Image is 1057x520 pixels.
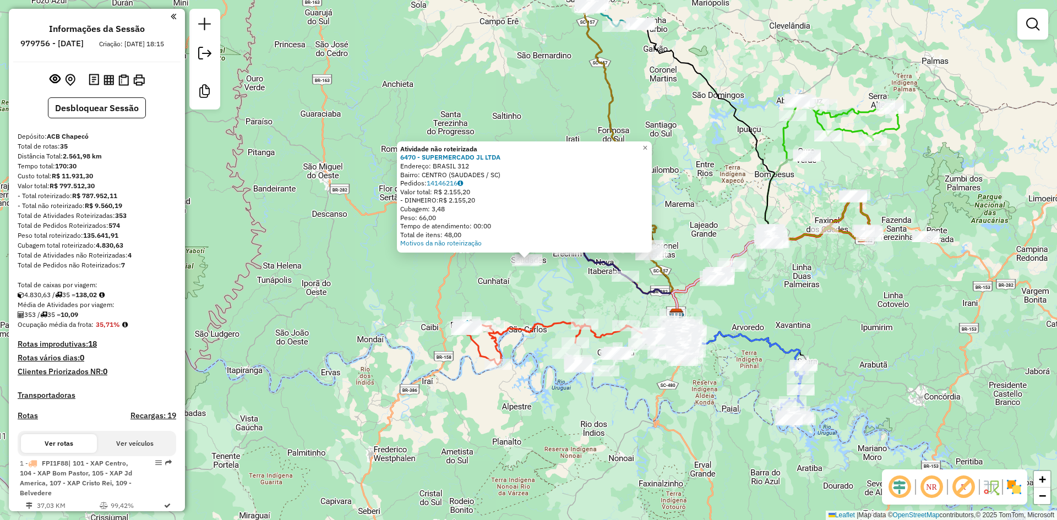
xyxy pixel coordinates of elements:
[400,188,649,196] div: Valor total: R$ 2.155,20
[101,72,116,87] button: Visualizar relatório de Roteirização
[400,153,500,161] a: 6470 - SUPERMERCADO JL LTDA
[55,292,62,298] i: Total de rotas
[457,180,463,187] i: Observações
[1039,472,1046,486] span: +
[131,72,147,88] button: Imprimir Rotas
[63,152,102,160] strong: 2.561,98 km
[427,179,463,187] a: 14146216
[18,231,176,240] div: Peso total roteirizado:
[55,162,77,170] strong: 170:30
[100,502,108,509] i: % de utilização do peso
[20,459,132,497] span: 1 -
[18,171,176,181] div: Custo total:
[886,474,913,500] span: Ocultar deslocamento
[164,502,171,509] i: Rota otimizada
[21,434,97,453] button: Ver rotas
[115,211,127,220] strong: 353
[893,511,940,519] a: OpenStreetMap
[20,459,132,497] span: | 101 - XAP Centro, 104 - XAP Bom Pastor, 105 - XAP Jd America, 107 - XAP Cristo Rei, 109 - Belve...
[1034,488,1050,504] a: Zoom out
[61,310,78,319] strong: 10,09
[122,321,128,328] em: Média calculada utilizando a maior ocupação (%Peso ou %Cubagem) de cada rota da sessão. Rotas cro...
[857,511,858,519] span: |
[950,474,977,500] span: Exibir rótulo
[18,290,176,300] div: 4.830,63 / 35 =
[171,10,176,23] a: Clique aqui para minimizar o painel
[194,80,216,105] a: Criar modelo
[912,231,939,242] div: Atividade não roteirizada - BEER COMPANY
[194,42,216,67] a: Exportar sessão
[47,71,63,89] button: Exibir sessão original
[83,231,118,239] strong: 135.641,91
[165,459,172,466] em: Rota exportada
[18,250,176,260] div: Total de Atividades não Roteirizadas:
[18,211,176,221] div: Total de Atividades Roteirizadas:
[75,291,97,299] strong: 138,02
[515,254,542,265] div: Atividade não roteirizada - SUPERMERCADO JL LTDA
[88,339,97,349] strong: 18
[99,292,105,298] i: Meta Caixas/viagem: 10,00 Diferença: 128,02
[669,308,684,322] img: ACB Chapecó
[18,311,24,318] i: Total de Atividades
[826,511,1057,520] div: Map data © contributors,© 2025 TomTom, Microsoft
[400,162,649,171] div: Endereço: BRASIL 312
[400,205,649,214] div: Cubagem: 3,48
[18,201,176,211] div: - Total não roteirizado:
[512,255,540,266] div: Atividade não roteirizada - TELE BIER JOaO
[912,231,940,242] div: Atividade não roteirizada - BEER COMPANY
[103,366,107,376] strong: 0
[52,172,93,180] strong: R$ 11.931,30
[18,367,176,376] h4: Clientes Priorizados NR:
[121,261,125,269] strong: 7
[918,474,945,500] span: Ocultar NR
[18,191,176,201] div: - Total roteirizado:
[130,411,176,420] h4: Recargas: 19
[155,459,162,466] em: Opções
[18,310,176,320] div: 353 / 35 =
[18,292,24,298] i: Cubagem total roteirizado
[42,459,68,467] span: FPI1F88
[26,502,32,509] i: Distância Total
[400,171,649,179] div: Bairro: CENTRO (SAUDADES / SC)
[18,151,176,161] div: Distância Total:
[829,511,855,519] a: Leaflet
[18,353,176,363] h4: Rotas vários dias:
[1005,478,1023,496] img: Exibir/Ocultar setores
[18,260,176,270] div: Total de Pedidos não Roteirizados:
[439,196,475,204] span: R$ 2.155,20
[85,201,122,210] strong: R$ 9.560,19
[18,141,176,151] div: Total de rotas:
[400,231,649,239] div: Total de itens: 48,00
[1039,489,1046,502] span: −
[72,191,117,200] strong: R$ 787.952,11
[400,145,477,153] strong: Atividade não roteirizada
[18,340,176,349] h4: Rotas improdutivas:
[400,196,649,205] div: - DINHEIRO:
[460,319,475,333] img: PALMITOS
[80,353,84,363] strong: 0
[128,251,132,259] strong: 4
[642,143,647,152] span: ×
[18,280,176,290] div: Total de caixas por viagem:
[63,72,78,89] button: Centralizar mapa no depósito ou ponto de apoio
[18,411,38,420] a: Rotas
[18,132,176,141] div: Depósito:
[400,239,482,247] a: Motivos da não roteirização
[18,221,176,231] div: Total de Pedidos Roteirizados:
[1022,13,1044,35] a: Exibir filtros
[97,434,173,453] button: Ver veículos
[86,72,101,89] button: Logs desbloquear sessão
[36,500,99,511] td: 37,03 KM
[48,97,146,118] button: Desbloquear Sessão
[400,214,649,222] div: Peso: 66,00
[96,320,120,329] strong: 35,71%
[982,478,1000,496] img: Fluxo de ruas
[18,161,176,171] div: Tempo total:
[20,39,84,48] h6: 979756 - [DATE]
[639,141,652,155] a: Close popup
[18,240,176,250] div: Cubagem total roteirizado:
[116,72,131,88] button: Visualizar Romaneio
[18,391,176,400] h4: Transportadoras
